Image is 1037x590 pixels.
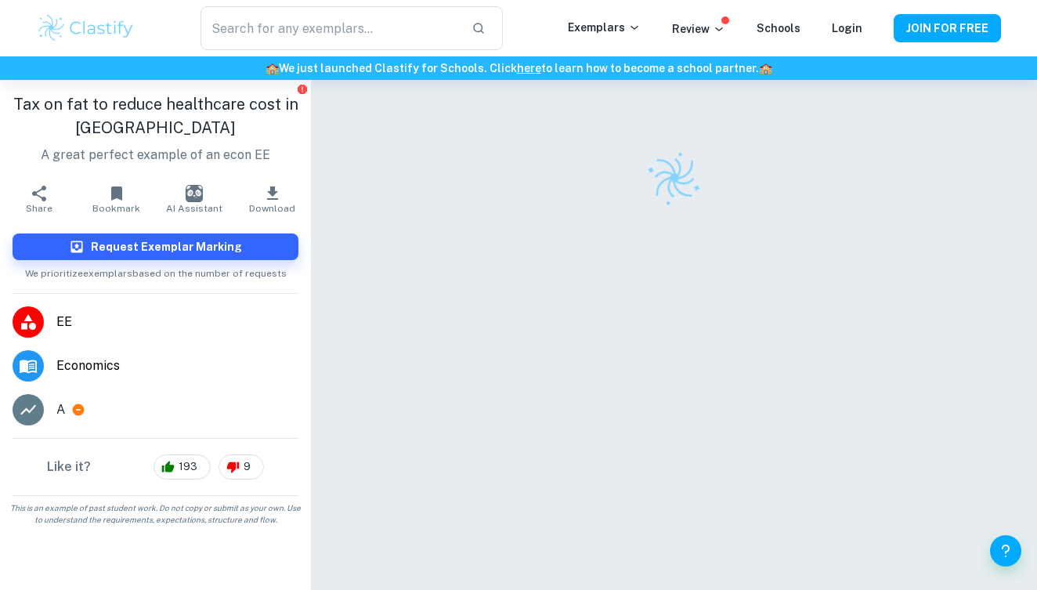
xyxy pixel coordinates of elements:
[186,185,203,202] img: AI Assistant
[56,357,298,375] span: Economics
[219,454,264,480] div: 9
[170,459,206,475] span: 193
[235,459,259,475] span: 9
[249,203,295,214] span: Download
[759,62,772,74] span: 🏫
[13,92,298,139] h1: Tax on fat to reduce healthcare cost in [GEOGRAPHIC_DATA]
[13,146,298,165] p: A great perfect example of an econ EE
[47,458,91,476] h6: Like it?
[26,203,52,214] span: Share
[894,14,1001,42] button: JOIN FOR FREE
[3,60,1034,77] h6: We just launched Clastify for Schools. Click to learn how to become a school partner.
[201,6,459,50] input: Search for any exemplars...
[36,13,135,44] img: Clastify logo
[296,83,308,95] button: Report issue
[78,177,155,221] button: Bookmark
[56,313,298,331] span: EE
[25,260,287,281] span: We prioritize exemplars based on the number of requests
[92,203,140,214] span: Bookmark
[637,141,711,215] img: Clastify logo
[166,203,222,214] span: AI Assistant
[517,62,541,74] a: here
[672,20,725,38] p: Review
[91,238,242,255] h6: Request Exemplar Marking
[990,535,1021,566] button: Help and Feedback
[757,22,800,34] a: Schools
[568,19,641,36] p: Exemplars
[233,177,311,221] button: Download
[13,233,298,260] button: Request Exemplar Marking
[56,400,65,419] p: A
[154,454,211,480] div: 193
[832,22,862,34] a: Login
[266,62,279,74] span: 🏫
[6,502,305,526] span: This is an example of past student work. Do not copy or submit as your own. Use to understand the...
[156,177,233,221] button: AI Assistant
